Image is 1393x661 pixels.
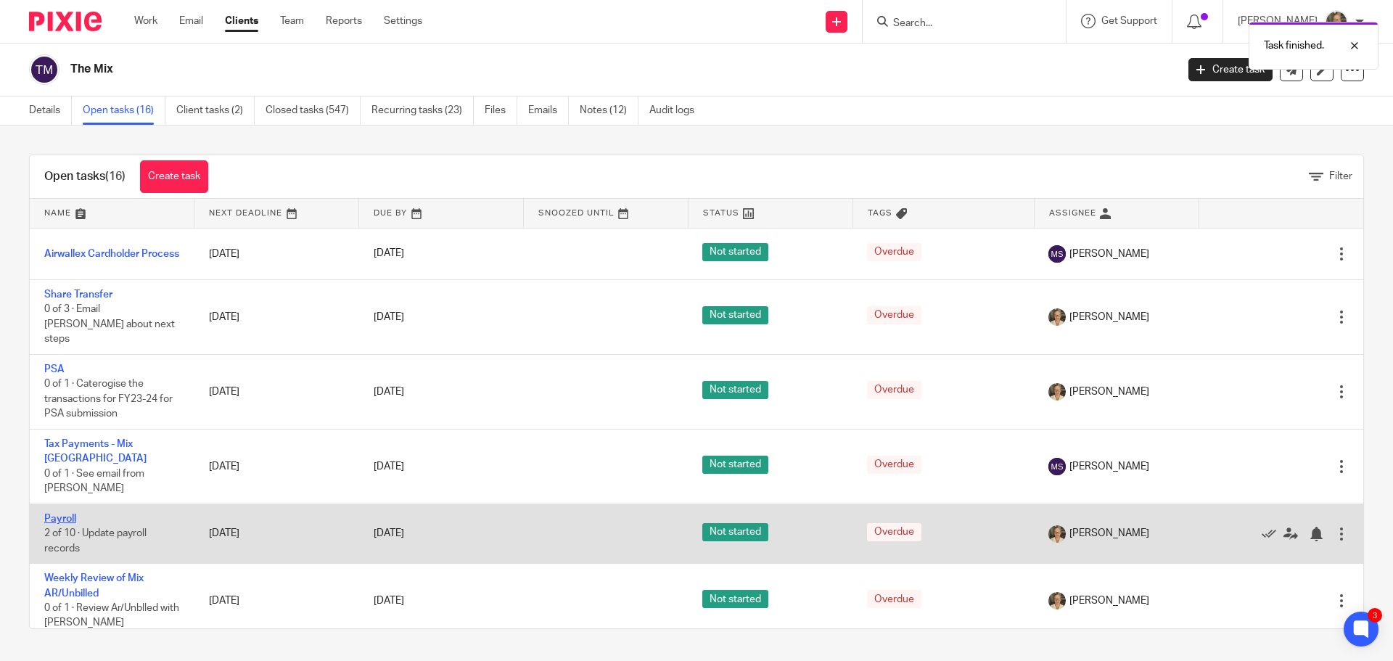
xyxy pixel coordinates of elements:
[44,603,179,628] span: 0 of 1 · Review Ar/Unblled with [PERSON_NAME]
[703,209,739,217] span: Status
[868,209,892,217] span: Tags
[374,387,404,397] span: [DATE]
[374,312,404,322] span: [DATE]
[194,504,359,563] td: [DATE]
[105,171,126,182] span: (16)
[44,249,179,259] a: Airwallex Cardholder Process
[1048,525,1066,543] img: Pete%20with%20glasses.jpg
[29,54,59,85] img: svg%3E
[1069,385,1149,399] span: [PERSON_NAME]
[326,14,362,28] a: Reports
[374,461,404,472] span: [DATE]
[1264,38,1324,53] p: Task finished.
[44,169,126,184] h1: Open tasks
[1069,459,1149,474] span: [PERSON_NAME]
[176,97,255,125] a: Client tasks (2)
[1262,526,1283,541] a: Mark as done
[1069,247,1149,261] span: [PERSON_NAME]
[702,523,768,541] span: Not started
[280,14,304,28] a: Team
[140,160,208,193] a: Create task
[44,379,173,419] span: 0 of 1 · Caterogise the transactions for FY23-24 for PSA submission
[1048,245,1066,263] img: svg%3E
[29,12,102,31] img: Pixie
[1329,171,1352,181] span: Filter
[1069,526,1149,541] span: [PERSON_NAME]
[1069,594,1149,608] span: [PERSON_NAME]
[179,14,203,28] a: Email
[44,469,144,494] span: 0 of 1 · See email from [PERSON_NAME]
[867,243,921,261] span: Overdue
[194,430,359,504] td: [DATE]
[44,290,112,300] a: Share Transfer
[384,14,422,28] a: Settings
[1048,592,1066,609] img: Pete%20with%20glasses.jpg
[528,97,569,125] a: Emails
[70,62,948,77] h2: The Mix
[44,514,76,524] a: Payroll
[485,97,517,125] a: Files
[194,354,359,429] td: [DATE]
[867,381,921,399] span: Overdue
[702,456,768,474] span: Not started
[371,97,474,125] a: Recurring tasks (23)
[867,590,921,608] span: Overdue
[194,228,359,279] td: [DATE]
[1048,383,1066,401] img: Pete%20with%20glasses.jpg
[1188,58,1273,81] a: Create task
[194,564,359,639] td: [DATE]
[266,97,361,125] a: Closed tasks (547)
[83,97,165,125] a: Open tasks (16)
[374,249,404,259] span: [DATE]
[580,97,638,125] a: Notes (12)
[867,523,921,541] span: Overdue
[702,243,768,261] span: Not started
[134,14,157,28] a: Work
[29,97,72,125] a: Details
[702,306,768,324] span: Not started
[702,381,768,399] span: Not started
[867,306,921,324] span: Overdue
[1325,10,1348,33] img: Pete%20with%20glasses.jpg
[225,14,258,28] a: Clients
[538,209,615,217] span: Snoozed Until
[867,456,921,474] span: Overdue
[374,528,404,538] span: [DATE]
[649,97,705,125] a: Audit logs
[194,279,359,354] td: [DATE]
[44,573,144,598] a: Weekly Review of Mix AR/Unbilled
[44,364,65,374] a: PSA
[1069,310,1149,324] span: [PERSON_NAME]
[702,590,768,608] span: Not started
[1368,608,1382,623] div: 3
[374,596,404,606] span: [DATE]
[44,439,147,464] a: Tax Payments - Mix [GEOGRAPHIC_DATA]
[1048,308,1066,326] img: Pete%20with%20glasses.jpg
[44,305,175,345] span: 0 of 3 · Email [PERSON_NAME] about next steps
[1048,458,1066,475] img: svg%3E
[44,528,147,554] span: 2 of 10 · Update payroll records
